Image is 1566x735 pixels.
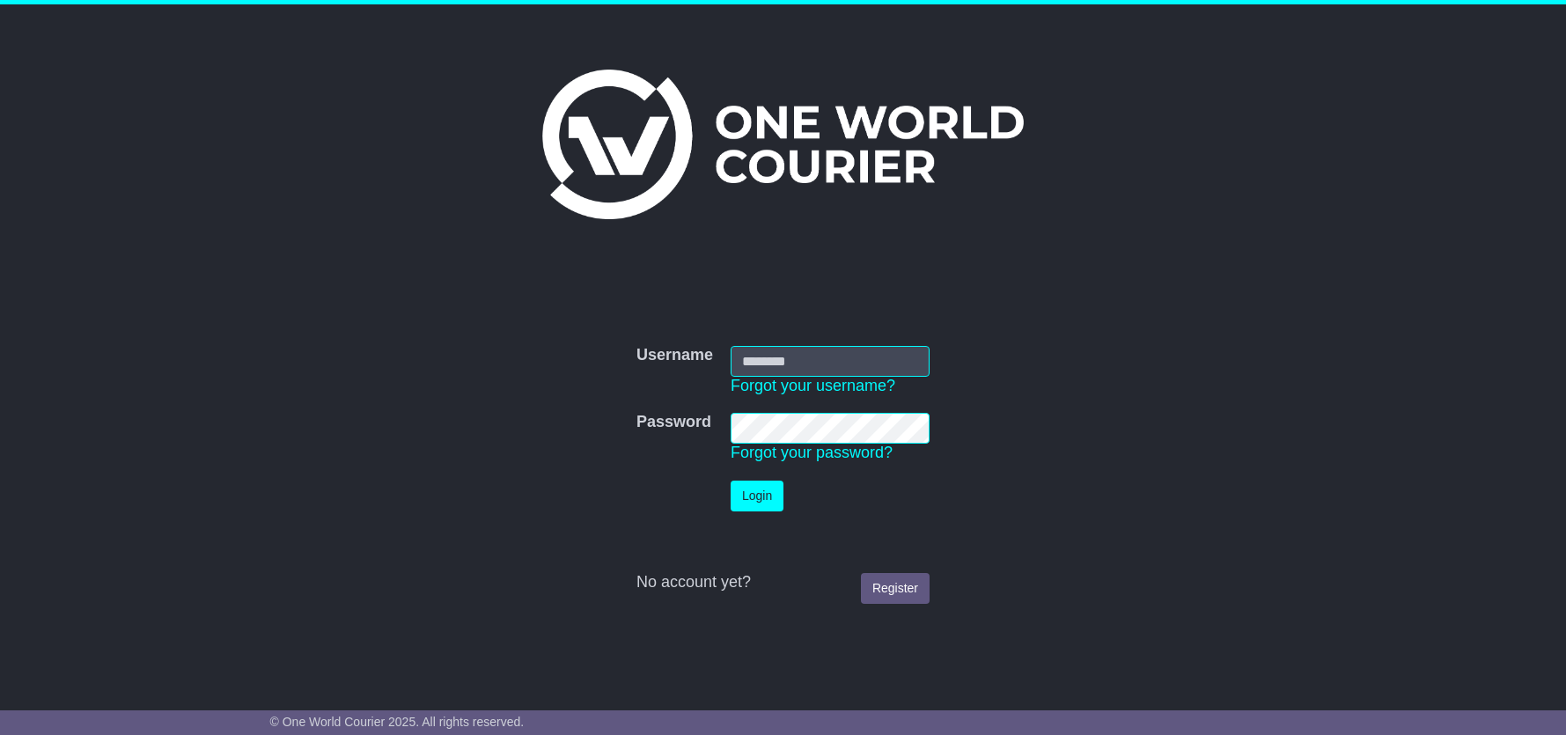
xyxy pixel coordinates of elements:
[636,413,711,432] label: Password
[861,573,930,604] a: Register
[270,715,525,729] span: © One World Courier 2025. All rights reserved.
[636,573,930,592] div: No account yet?
[731,481,783,511] button: Login
[731,444,893,461] a: Forgot your password?
[731,377,895,394] a: Forgot your username?
[636,346,713,365] label: Username
[542,70,1023,219] img: One World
